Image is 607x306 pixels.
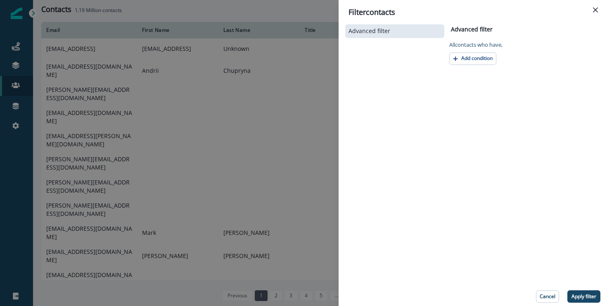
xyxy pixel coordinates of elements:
p: All contact s who have, [449,41,503,49]
button: Cancel [536,290,559,303]
p: Apply filter [571,294,596,299]
p: Cancel [540,294,555,299]
button: Close [589,3,602,17]
button: Add condition [449,53,496,65]
p: Add condition [461,55,493,61]
p: Advanced filter [349,28,390,35]
p: Filter contacts [349,7,395,18]
button: Advanced filter [349,28,441,35]
button: Apply filter [567,290,600,303]
h2: Advanced filter [449,26,493,33]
